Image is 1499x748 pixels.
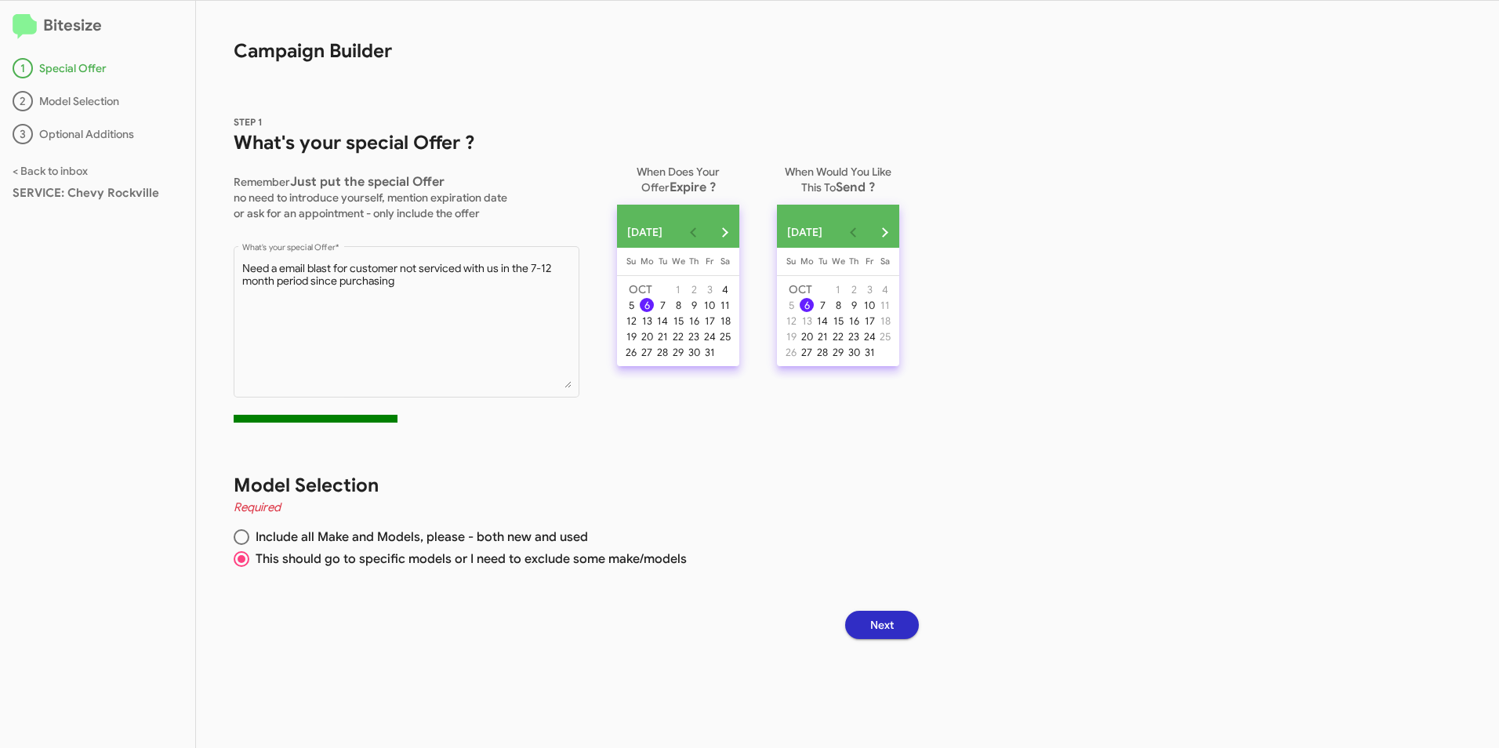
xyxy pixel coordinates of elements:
[832,256,845,267] span: We
[815,329,829,343] div: 21
[626,256,636,267] span: Su
[671,282,685,296] div: 1
[718,298,732,312] div: 11
[623,297,639,313] button: October 5, 2025
[799,297,815,313] button: October 6, 2025
[783,313,799,329] button: October 12, 2025
[846,297,862,313] button: October 9, 2025
[686,329,702,344] button: October 23, 2025
[784,298,798,312] div: 5
[862,329,877,343] div: 24
[831,345,845,359] div: 29
[702,344,717,360] button: October 31, 2025
[670,281,686,297] button: October 1, 2025
[862,313,877,329] button: October 17, 2025
[786,256,796,267] span: Su
[624,345,638,359] div: 26
[862,314,877,328] div: 17
[847,282,861,296] div: 2
[718,282,732,296] div: 4
[655,345,670,359] div: 28
[640,345,654,359] div: 27
[671,329,685,343] div: 22
[659,256,667,267] span: Tu
[686,281,702,297] button: October 2, 2025
[623,313,639,329] button: October 12, 2025
[13,14,37,39] img: logo-minimal.svg
[702,314,717,328] div: 17
[13,185,183,201] div: SERVICE: Chevy Rockville
[831,282,845,296] div: 1
[776,216,838,248] button: Choose month and year
[799,313,815,329] button: October 13, 2025
[13,124,33,144] div: 3
[617,158,739,195] p: When Does Your Offer
[249,551,687,567] span: This should go to specific models or I need to exclude some make/models
[655,313,670,329] button: October 14, 2025
[686,313,702,329] button: October 16, 2025
[624,314,638,328] div: 12
[784,345,798,359] div: 26
[639,329,655,344] button: October 20, 2025
[13,124,183,144] div: Optional Additions
[670,344,686,360] button: October 29, 2025
[671,345,685,359] div: 29
[830,297,846,313] button: October 8, 2025
[862,344,877,360] button: October 31, 2025
[672,256,685,267] span: We
[846,344,862,360] button: October 30, 2025
[234,130,579,155] h1: What's your special Offer ?
[799,329,815,344] button: October 20, 2025
[784,314,798,328] div: 12
[878,314,892,328] div: 18
[862,345,877,359] div: 31
[815,297,830,313] button: October 7, 2025
[616,216,678,248] button: Choose month and year
[670,180,716,195] span: Expire ?
[624,329,638,343] div: 19
[655,329,670,343] div: 21
[846,313,862,329] button: October 16, 2025
[623,344,639,360] button: October 26, 2025
[877,329,893,344] button: October 25, 2025
[639,297,655,313] button: October 6, 2025
[831,329,845,343] div: 22
[702,297,717,313] button: October 10, 2025
[687,345,701,359] div: 30
[623,329,639,344] button: October 19, 2025
[866,256,873,267] span: Fr
[13,58,33,78] div: 1
[815,298,829,312] div: 7
[815,313,830,329] button: October 14, 2025
[717,329,733,344] button: October 25, 2025
[717,313,733,329] button: October 18, 2025
[687,298,701,312] div: 9
[717,281,733,297] button: October 4, 2025
[878,282,892,296] div: 4
[800,345,814,359] div: 27
[702,313,717,329] button: October 17, 2025
[783,297,799,313] button: October 5, 2025
[877,313,893,329] button: October 18, 2025
[702,298,717,312] div: 10
[639,313,655,329] button: October 13, 2025
[845,611,919,639] button: Next
[837,216,869,248] button: Previous month
[641,256,654,267] span: Mo
[627,218,662,246] span: [DATE]
[787,218,822,246] span: [DATE]
[815,344,830,360] button: October 28, 2025
[815,329,830,344] button: October 21, 2025
[880,256,890,267] span: Sa
[830,281,846,297] button: October 1, 2025
[655,329,670,344] button: October 21, 2025
[862,281,877,297] button: October 3, 2025
[709,216,740,248] button: Next month
[706,256,713,267] span: Fr
[702,345,717,359] div: 31
[783,344,799,360] button: October 26, 2025
[862,298,877,312] div: 10
[249,529,588,545] span: Include all Make and Models, please - both new and used
[720,256,730,267] span: Sa
[877,297,893,313] button: October 11, 2025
